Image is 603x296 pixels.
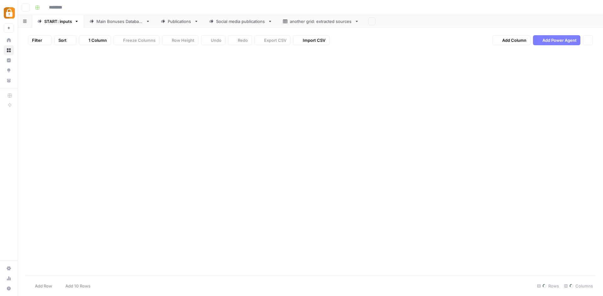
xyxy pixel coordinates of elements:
[4,45,14,55] a: Browse
[4,263,14,273] a: Settings
[4,5,14,21] button: Workspace: Adzz
[303,37,325,43] span: Import CSV
[238,37,248,43] span: Redo
[293,35,329,45] button: Import CSV
[4,75,14,85] a: Your Data
[204,15,278,28] a: Social media publications
[79,35,111,45] button: 1 Column
[492,35,530,45] button: Add Column
[211,37,221,43] span: Undo
[216,18,265,25] div: Social media publications
[562,281,595,291] div: Columns
[65,283,90,289] span: Add 10 Rows
[533,35,580,45] button: Add Power Agent
[542,37,577,43] span: Add Power Agent
[56,281,94,291] button: Add 10 Rows
[44,18,72,25] div: START: inputs
[4,65,14,75] a: Opportunities
[201,35,225,45] button: Undo
[254,35,291,45] button: Export CSV
[58,37,67,43] span: Sort
[535,281,562,291] div: Rows
[278,15,364,28] a: another grid: extracted sources
[4,35,14,45] a: Home
[502,37,526,43] span: Add Column
[25,281,56,291] button: Add Row
[28,35,52,45] button: Filter
[84,15,155,28] a: Main Bonuses Database
[35,283,52,289] span: Add Row
[264,37,286,43] span: Export CSV
[228,35,252,45] button: Redo
[89,37,107,43] span: 1 Column
[4,7,15,19] img: Adzz Logo
[96,18,143,25] div: Main Bonuses Database
[4,273,14,283] a: Usage
[290,18,352,25] div: another grid: extracted sources
[54,35,76,45] button: Sort
[168,18,192,25] div: Publications
[32,15,84,28] a: START: inputs
[155,15,204,28] a: Publications
[4,283,14,293] button: Help + Support
[172,37,194,43] span: Row Height
[123,37,155,43] span: Freeze Columns
[162,35,198,45] button: Row Height
[32,37,42,43] span: Filter
[113,35,160,45] button: Freeze Columns
[4,55,14,65] a: Insights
